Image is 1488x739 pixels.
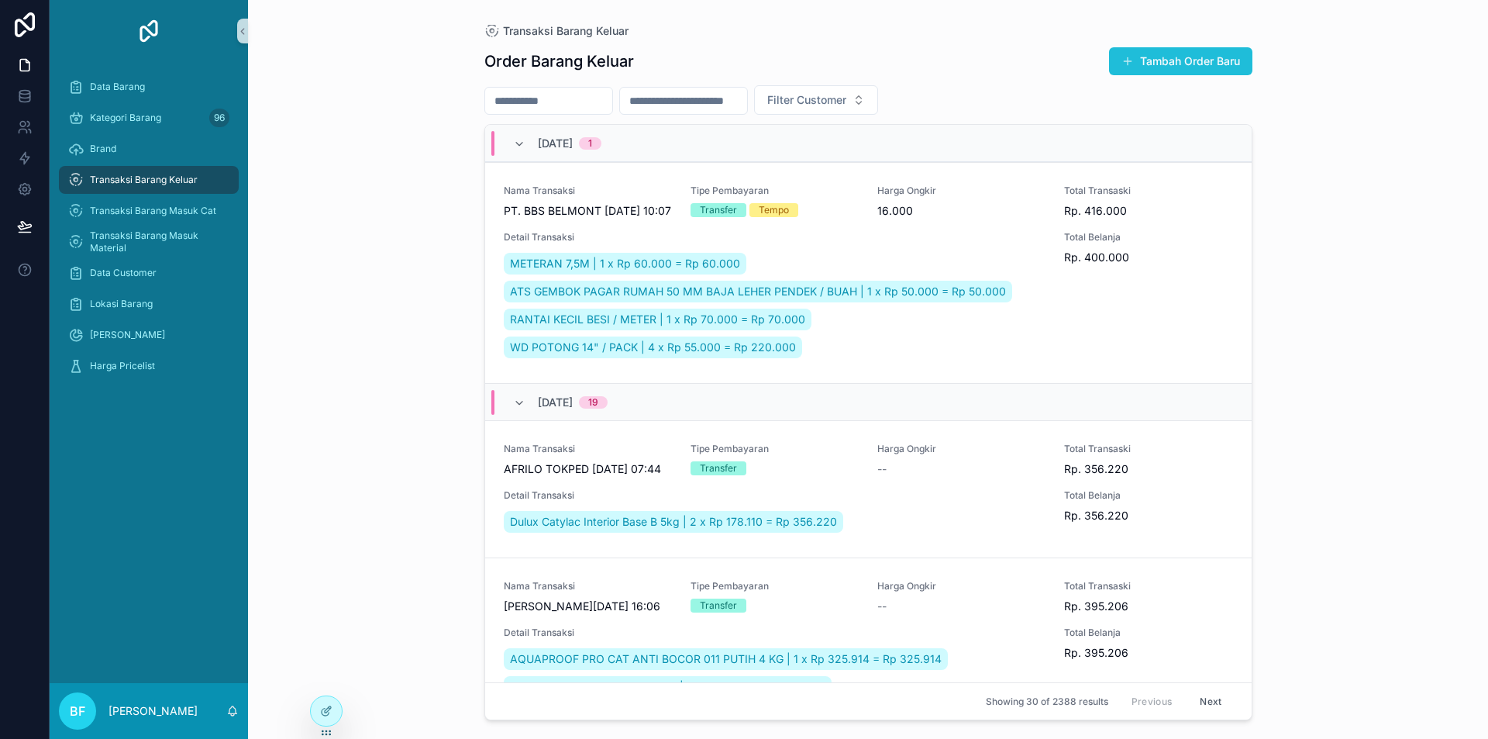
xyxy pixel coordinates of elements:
span: AFRILO TOKPED [DATE] 07:44 [504,461,672,477]
div: Transfer [700,203,737,217]
a: Lokasi Barang [59,290,239,318]
button: Next [1189,689,1232,713]
button: Select Button [754,85,878,115]
span: Dulux Catylac Interior Base B 5kg | 2 x Rp 178.110 = Rp 356.220 [510,514,837,530]
a: Transaksi Barang Masuk Cat [59,197,239,225]
span: Total Belanja [1064,489,1232,502]
a: [PERSON_NAME] [59,321,239,349]
span: RANTAI KECIL BESI / METER | 1 x Rp 70.000 = Rp 70.000 [510,312,805,327]
span: [PERSON_NAME] [90,329,165,341]
a: AQUAPROOF PRO CAT ANTI BOCOR 011 PUTIH 4 KG | 1 x Rp 325.914 = Rp 325.914 [504,648,948,670]
span: Lokasi Barang [90,298,153,310]
span: Harga Ongkir [877,443,1045,455]
span: Tipe Pembayaran [691,580,859,592]
span: Rp. 400.000 [1064,250,1232,265]
a: Dulux Catylac Interior Base B 5kg | 2 x Rp 178.110 = Rp 356.220 [504,511,843,533]
span: Filter Customer [767,92,846,108]
span: -- [877,599,887,614]
a: RANTAI KECIL BESI / METER | 1 x Rp 70.000 = Rp 70.000 [504,309,811,330]
span: WD POTONG 14" / PACK | 4 x Rp 55.000 = Rp 220.000 [510,340,796,355]
span: Detail Transaksi [504,489,1046,502]
span: ATS GEMBOK PAGAR RUMAH 50 MM BAJA LEHER PENDEK / BUAH | 1 x Rp 50.000 = Rp 50.000 [510,284,1006,299]
span: Data Barang [90,81,145,93]
span: Transaksi Barang Keluar [90,174,198,186]
span: Rp. 395.206 [1064,599,1232,614]
a: Data Customer [59,259,239,287]
span: Harga Ongkir [877,185,1045,197]
a: METERAN 7,5M | 1 x Rp 60.000 = Rp 60.000 [504,253,746,275]
span: Total Belanja [1064,231,1232,243]
div: scrollable content [50,62,248,400]
span: Brand [90,143,116,155]
p: [PERSON_NAME] [108,703,198,719]
a: Transaksi Barang Masuk Material [59,228,239,256]
div: Transfer [700,461,737,475]
span: [DATE] [538,136,573,151]
span: -- [877,461,887,477]
a: Brand [59,135,239,163]
span: Showing 30 of 2388 results [986,696,1108,708]
span: Detail Transaksi [504,627,1046,639]
span: AQUAPROOF PRO CAT ANTI BOCOR 011 PUTIH 4 KG | 1 x Rp 325.914 = Rp 325.914 [510,651,942,667]
a: Nama TransaksiPT. BBS BELMONT [DATE] 10:07Tipe PembayaranTransferTempoHarga Ongkir16.000Total Tra... [485,162,1252,383]
span: Rp. 356.220 [1064,461,1232,477]
span: Tipe Pembayaran [691,185,859,197]
div: Transfer [700,599,737,613]
span: Rp. 356.220 [1064,508,1232,523]
span: Transaksi Barang Masuk Cat [90,205,216,217]
div: 19 [588,396,598,409]
button: Tambah Order Baru [1109,47,1252,75]
h1: Order Barang Keluar [484,50,634,72]
a: Kategori Barang96 [59,104,239,132]
span: Transaksi Barang Keluar [503,23,629,39]
span: PT. BBS BELMONT [DATE] 10:07 [504,203,672,219]
a: ACE ISI BULU ROL KECIL/REFILL | 1 x Rp 23.702 = Rp 23.702 [504,676,832,698]
span: Total Belanja [1064,627,1232,639]
span: Transaksi Barang Masuk Material [90,230,223,254]
div: 1 [588,137,592,150]
span: [PERSON_NAME][DATE] 16:06 [504,599,672,614]
div: 96 [209,109,229,127]
span: Total Transaski [1064,443,1232,455]
a: ATS GEMBOK PAGAR RUMAH 50 MM BAJA LEHER PENDEK / BUAH | 1 x Rp 50.000 = Rp 50.000 [504,281,1012,302]
span: BF [70,702,85,720]
span: Data Customer [90,267,157,279]
span: Nama Transaksi [504,443,672,455]
span: Rp. 416.000 [1064,203,1232,219]
span: Total Transaski [1064,185,1232,197]
span: Rp. 395.206 [1064,645,1232,661]
span: Kategori Barang [90,112,161,124]
span: Harga Ongkir [877,580,1045,592]
a: WD POTONG 14" / PACK | 4 x Rp 55.000 = Rp 220.000 [504,337,802,358]
span: [DATE] [538,395,573,410]
span: Nama Transaksi [504,185,672,197]
span: METERAN 7,5M | 1 x Rp 60.000 = Rp 60.000 [510,256,740,271]
div: Tempo [759,203,789,217]
span: Total Transaski [1064,580,1232,592]
span: ACE ISI BULU ROL KECIL/REFILL | 1 x Rp 23.702 = Rp 23.702 [510,679,825,695]
span: Harga Pricelist [90,360,155,372]
span: 16.000 [877,203,1045,219]
span: Tipe Pembayaran [691,443,859,455]
a: Harga Pricelist [59,352,239,380]
span: Nama Transaksi [504,580,672,592]
a: Transaksi Barang Keluar [484,23,629,39]
span: Detail Transaksi [504,231,1046,243]
a: Transaksi Barang Keluar [59,166,239,194]
a: Data Barang [59,73,239,101]
img: App logo [136,19,161,43]
a: Nama TransaksiAFRILO TOKPED [DATE] 07:44Tipe PembayaranTransferHarga Ongkir--Total TransaskiRp. 3... [485,420,1252,558]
